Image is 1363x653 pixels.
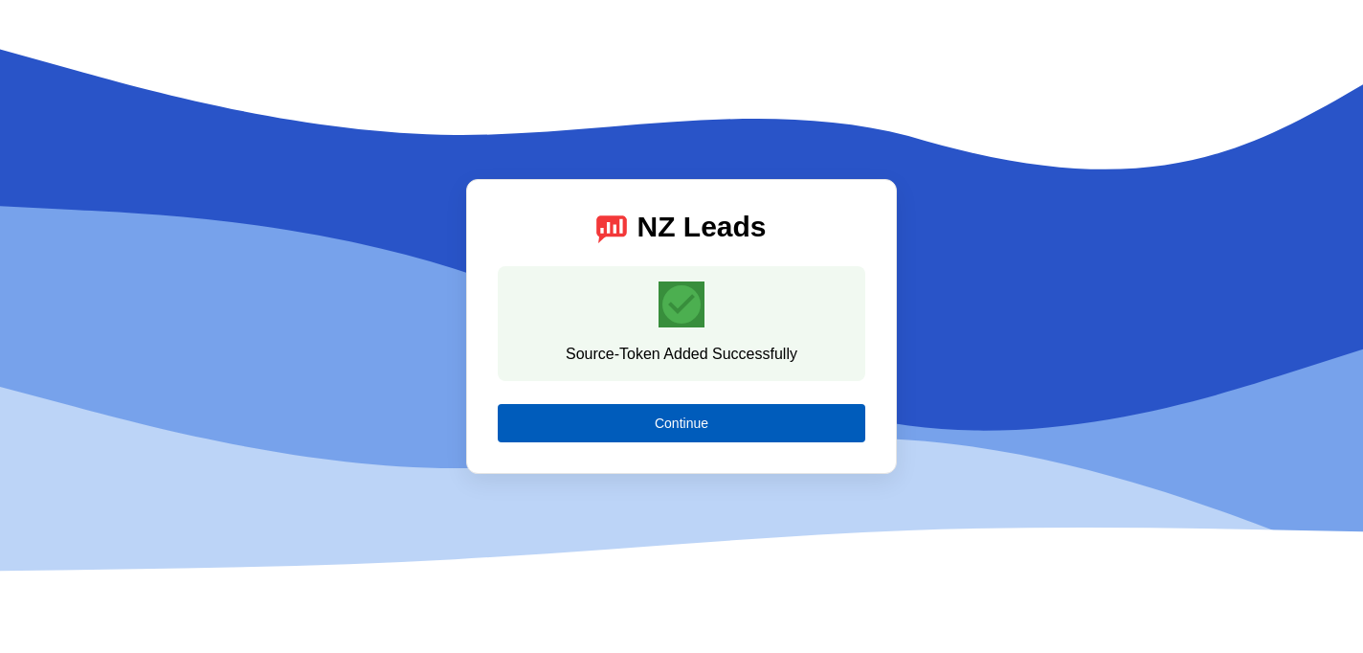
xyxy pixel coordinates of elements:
div: NZ Leads [637,211,766,244]
div: Source-Token Added Successfully [566,343,797,366]
img: logo [596,211,627,243]
button: Continue [498,404,865,442]
span: Continue [655,416,708,431]
mat-icon: check_circle [659,281,704,327]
